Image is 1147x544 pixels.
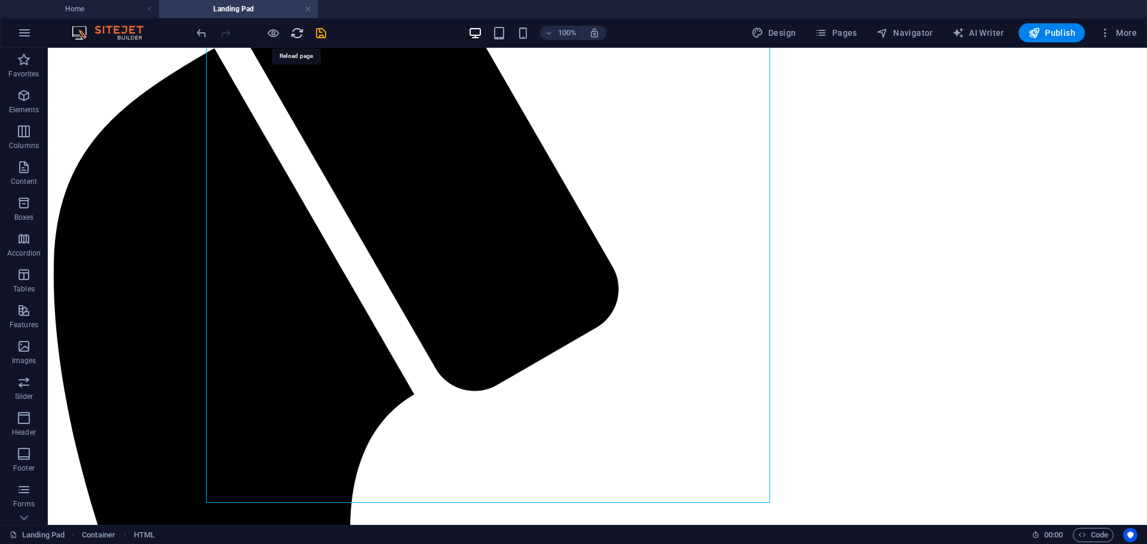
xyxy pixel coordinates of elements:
p: Forms [13,499,35,509]
button: Code [1073,528,1114,542]
nav: breadcrumb [82,528,155,542]
p: Header [12,428,36,437]
h4: Landing Pad [159,2,318,16]
span: Publish [1028,27,1075,39]
span: More [1099,27,1137,39]
h6: Session time [1032,528,1063,542]
button: undo [194,26,208,40]
p: Features [10,320,38,330]
button: reload [290,26,304,40]
span: Pages [815,27,857,39]
p: Boxes [14,213,34,222]
button: Navigator [872,23,938,42]
span: AI Writer [952,27,1004,39]
i: Undo: Change HTML (Ctrl+Z) [195,26,208,40]
button: AI Writer [947,23,1009,42]
button: 100% [540,26,582,40]
button: Usercentrics [1123,528,1137,542]
button: Design [747,23,801,42]
p: Accordion [7,248,41,258]
p: Elements [9,105,39,115]
span: Code [1078,528,1108,542]
h6: 100% [558,26,577,40]
p: Slider [15,392,33,401]
span: : [1053,530,1054,539]
p: Columns [9,141,39,150]
button: More [1094,23,1142,42]
p: Images [12,356,36,365]
button: save [314,26,328,40]
img: Editor Logo [69,26,158,40]
button: Pages [810,23,861,42]
p: Content [11,177,37,186]
p: Favorites [8,69,39,79]
span: 00 00 [1044,528,1063,542]
span: Design [752,27,796,39]
span: Navigator [876,27,933,39]
span: Click to select. Double-click to edit [82,528,115,542]
i: On resize automatically adjust zoom level to fit chosen device. [589,27,600,38]
p: Tables [13,284,35,294]
button: Publish [1019,23,1085,42]
p: Footer [13,463,35,473]
span: Click to select. Double-click to edit [134,528,155,542]
a: Click to cancel selection. Double-click to open Pages [10,528,65,542]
